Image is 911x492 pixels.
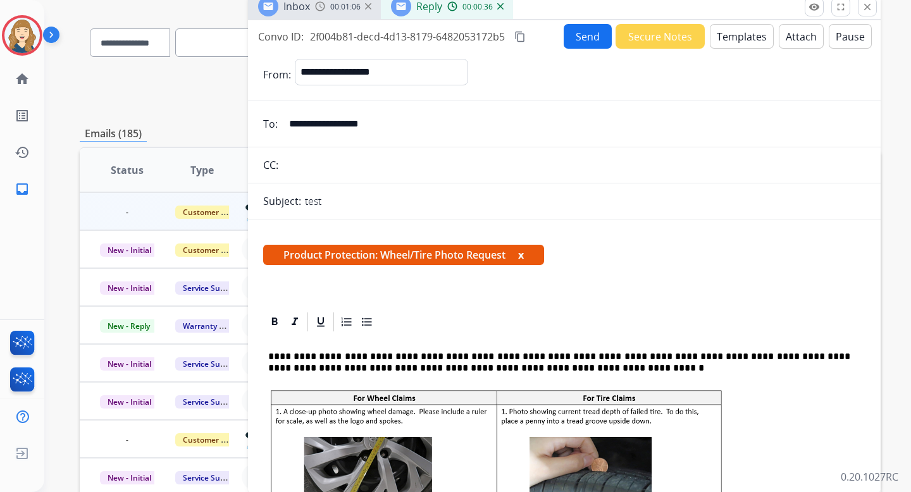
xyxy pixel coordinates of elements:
[175,433,257,446] span: Customer Support
[779,24,824,49] button: Attach
[100,471,159,484] span: New - Initial
[242,312,267,338] button: +
[111,163,144,178] span: Status
[835,1,846,13] mat-icon: fullscreen
[190,163,214,178] span: Type
[242,237,267,262] button: +
[175,281,247,295] span: Service Support
[514,31,526,42] mat-icon: content_copy
[330,2,361,12] span: 00:01:06
[80,126,147,142] p: Emails (185)
[15,71,30,87] mat-icon: home
[245,429,264,448] img: agent-avatar
[100,281,159,295] span: New - Initial
[245,201,264,221] img: agent-avatar
[710,24,774,49] button: Templates
[263,67,291,82] p: From:
[462,2,493,12] span: 00:00:36
[258,29,304,44] p: Convo ID:
[829,24,872,49] button: Pause
[175,357,247,371] span: Service Support
[862,1,873,13] mat-icon: close
[175,471,247,484] span: Service Support
[564,24,612,49] button: Send
[357,312,376,331] div: Bullet List
[242,350,267,376] button: +
[263,245,544,265] span: Product Protection: Wheel/Tire Photo Request
[242,274,267,300] button: +
[841,469,898,484] p: 0.20.1027RC
[15,108,30,123] mat-icon: list_alt
[175,395,247,409] span: Service Support
[175,243,257,257] span: Customer Support
[175,206,257,219] span: Customer Support
[100,319,158,333] span: New - Reply
[118,206,136,219] span: -
[15,145,30,160] mat-icon: history
[175,319,240,333] span: Warranty Ops
[809,1,820,13] mat-icon: remove_red_eye
[4,18,40,53] img: avatar
[265,312,284,331] div: Bold
[242,388,267,414] button: +
[337,312,356,331] div: Ordered List
[242,464,267,489] button: +
[311,312,330,331] div: Underline
[310,30,505,44] span: 2f004b81-decd-4d13-8179-6482053172b5
[100,243,159,257] span: New - Initial
[263,194,301,209] p: Subject:
[305,194,321,209] p: test
[263,157,278,173] p: CC:
[616,24,705,49] button: Secure Notes
[100,395,159,409] span: New - Initial
[118,433,136,446] span: -
[285,312,304,331] div: Italic
[15,181,30,197] mat-icon: inbox
[263,116,278,132] p: To:
[518,247,524,262] button: x
[100,357,159,371] span: New - Initial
